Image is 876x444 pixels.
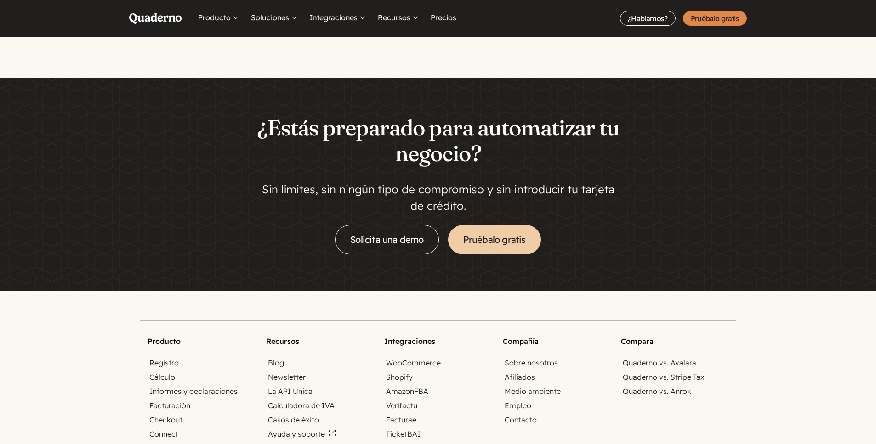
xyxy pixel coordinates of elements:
[503,400,533,411] a: Empleo
[335,225,438,254] a: Solicita una demo
[503,372,537,382] a: Afiliados
[266,372,307,382] a: Newsletter
[148,415,184,425] a: Checkout
[148,372,177,382] a: Cálculo
[266,400,336,411] a: Calculadora de IVA
[266,336,374,347] h2: Recursos
[683,11,747,26] a: Pruébalo gratis
[448,225,541,254] a: Pruébalo gratis
[254,181,622,214] p: Sin límites, sin ningún tipo de compromiso y sin introducir tu tarjeta de crédito.
[384,358,443,368] a: WooCommerce
[148,358,181,368] a: Registro
[148,429,180,439] a: Connect
[621,358,698,368] a: Quaderno vs. Avalara
[266,415,321,425] a: Casos de éxito
[503,358,560,368] a: Sobre nosotros
[621,372,706,382] a: Quaderno vs. Stripe Tax
[384,400,419,411] a: Verifactu
[384,429,422,439] a: TicketBAI
[384,415,418,425] a: Facturae
[503,415,539,425] a: Contacto
[384,372,415,382] a: Shopify
[503,386,563,397] a: Medio ambiente
[621,336,728,347] h2: Compara
[266,358,286,368] a: Blog
[266,429,338,439] a: Ayuda y soporte
[503,336,610,347] h2: Compañía
[621,386,693,397] a: Quaderno vs. Anrok
[148,400,192,411] a: Facturación
[266,386,314,397] a: La API Única
[148,386,239,397] a: Informes y declaraciones
[254,115,622,166] h2: ¿Estás preparado para automatizar tu negocio?
[620,11,676,26] a: ¿Hablamos?
[148,336,255,347] h2: Producto
[384,386,430,397] a: AmazonFBA
[414,387,428,396] abbr: Fulfillment by Amazon
[384,336,492,347] h2: Integraciones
